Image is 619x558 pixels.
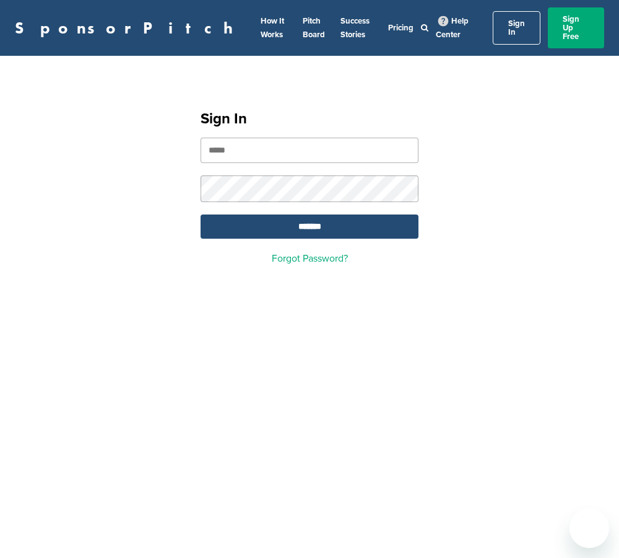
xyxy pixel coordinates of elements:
a: SponsorPitch [15,20,241,36]
a: Pricing [388,23,413,33]
a: Pitch Board [303,16,325,40]
a: Success Stories [340,16,370,40]
a: Sign In [493,11,540,45]
a: Sign Up Free [548,7,604,48]
a: Help Center [436,14,469,42]
h1: Sign In [201,108,418,130]
a: How It Works [261,16,284,40]
iframe: Button to launch messaging window [569,508,609,548]
a: Forgot Password? [272,252,348,265]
